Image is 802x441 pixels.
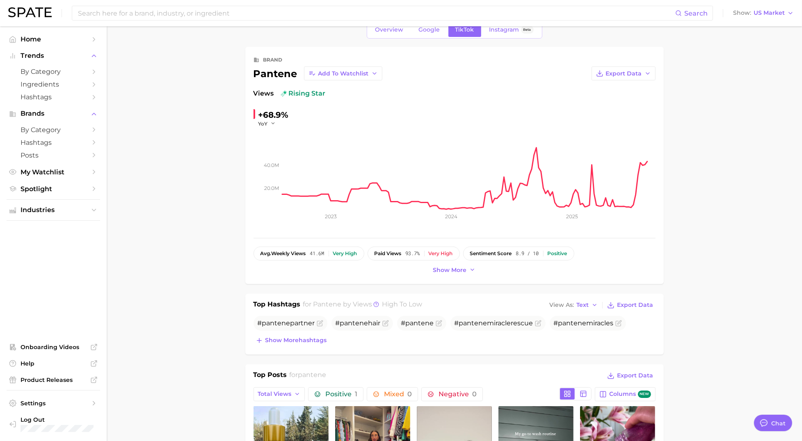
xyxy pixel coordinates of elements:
[733,11,751,15] span: Show
[7,414,100,434] a: Log out. Currently logged in with e-mail mcelwee.l@pg.com.
[445,213,457,219] tspan: 2024
[21,400,86,407] span: Settings
[21,80,86,88] span: Ingredients
[548,251,567,256] div: Positive
[558,319,587,327] span: pantene
[436,320,442,327] button: Flag as miscategorized or irrelevant
[21,168,86,176] span: My Watchlist
[554,319,614,327] span: # miracles
[401,319,434,327] span: #
[298,371,326,379] span: pantene
[21,151,86,159] span: Posts
[7,78,100,91] a: Ingredients
[254,370,287,382] h1: Top Posts
[407,390,412,398] span: 0
[355,390,357,398] span: 1
[313,300,341,308] span: pantene
[21,343,86,351] span: Onboarding Videos
[258,319,315,327] span: # partner
[548,300,600,311] button: View AsText
[21,110,86,117] span: Brands
[77,6,675,20] input: Search here for a brand, industry, or ingredient
[21,35,86,43] span: Home
[419,26,440,33] span: Google
[368,247,460,260] button: paid views93.7%Very high
[754,11,785,15] span: US Market
[336,319,381,327] span: # hair
[550,303,574,307] span: View As
[21,185,86,193] span: Spotlight
[254,387,305,401] button: Total Views
[258,120,276,127] button: YoY
[325,391,357,398] span: Positive
[258,391,292,398] span: Total Views
[455,26,474,33] span: TikTok
[303,299,422,311] h2: for by Views
[455,319,533,327] span: # miraclerescue
[260,251,306,256] span: weekly views
[406,319,434,327] span: pantene
[7,136,100,149] a: Hashtags
[535,320,542,327] button: Flag as miscategorized or irrelevant
[21,68,86,75] span: by Category
[318,70,369,77] span: Add to Watchlist
[281,89,326,98] span: rising star
[7,166,100,178] a: My Watchlist
[264,185,279,191] tspan: 20.0m
[254,299,301,311] h1: Top Hashtags
[489,26,519,33] span: Instagram
[7,397,100,409] a: Settings
[368,23,411,37] a: Overview
[262,319,290,327] span: pantene
[617,302,653,308] span: Export Data
[263,55,283,65] div: brand
[516,251,539,256] span: 8.9 / 10
[258,108,289,121] div: +68.9%
[340,319,368,327] span: pantene
[382,320,389,327] button: Flag as miscategorized or irrelevant
[406,251,420,256] span: 93.7%
[431,265,478,276] button: Show more
[21,126,86,134] span: by Category
[258,120,268,127] span: YoY
[21,376,86,384] span: Product Releases
[21,360,86,367] span: Help
[7,91,100,103] a: Hashtags
[412,23,447,37] a: Google
[7,149,100,162] a: Posts
[21,52,86,59] span: Trends
[304,66,382,80] button: Add to Watchlist
[615,320,622,327] button: Flag as miscategorized or irrelevant
[592,66,656,80] button: Export Data
[264,162,279,168] tspan: 40.0m
[433,267,467,274] span: Show more
[472,390,477,398] span: 0
[8,7,52,17] img: SPATE
[448,23,481,37] a: TikTok
[281,90,287,97] img: rising star
[254,247,364,260] button: avg.weekly views41.6mVery high
[265,337,327,344] span: Show more hashtags
[7,341,100,353] a: Onboarding Videos
[482,23,541,37] a: InstagramBeta
[21,93,86,101] span: Hashtags
[609,391,651,398] span: Columns
[429,251,453,256] div: Very high
[7,65,100,78] a: by Category
[375,251,402,256] span: paid views
[317,320,323,327] button: Flag as miscategorized or irrelevant
[638,391,651,398] span: new
[605,370,655,382] button: Export Data
[375,26,404,33] span: Overview
[7,204,100,216] button: Industries
[459,319,487,327] span: pantene
[605,299,655,311] button: Export Data
[731,8,796,18] button: ShowUS Market
[439,391,477,398] span: Negative
[7,183,100,195] a: Spotlight
[289,370,326,382] h2: for
[617,372,653,379] span: Export Data
[577,303,589,307] span: Text
[566,213,578,219] tspan: 2025
[333,251,357,256] div: Very high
